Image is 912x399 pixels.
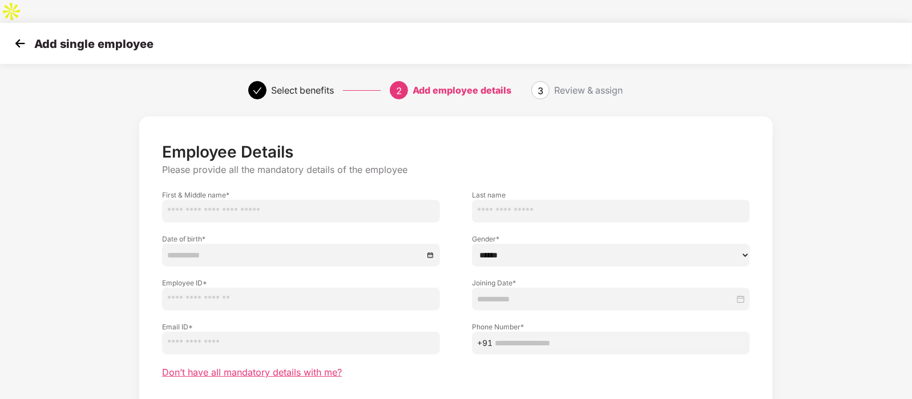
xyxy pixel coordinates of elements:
span: check [253,86,262,95]
label: Employee ID [162,278,440,288]
img: svg+xml;base64,PHN2ZyB4bWxucz0iaHR0cDovL3d3dy53My5vcmcvMjAwMC9zdmciIHdpZHRoPSIzMCIgaGVpZ2h0PSIzMC... [11,35,29,52]
label: Gender [472,234,750,244]
div: Select benefits [271,81,334,99]
label: Phone Number [472,322,750,332]
p: Employee Details [162,142,750,162]
span: 2 [396,85,402,96]
label: Joining Date [472,278,750,288]
span: 3 [538,85,543,96]
label: First & Middle name [162,190,440,200]
label: Email ID [162,322,440,332]
span: Don’t have all mandatory details with me? [162,366,342,378]
div: Review & assign [554,81,623,99]
label: Date of birth [162,234,440,244]
p: Please provide all the mandatory details of the employee [162,164,750,176]
label: Last name [472,190,750,200]
p: Add single employee [34,37,154,51]
div: Add employee details [413,81,511,99]
span: +91 [477,337,493,349]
